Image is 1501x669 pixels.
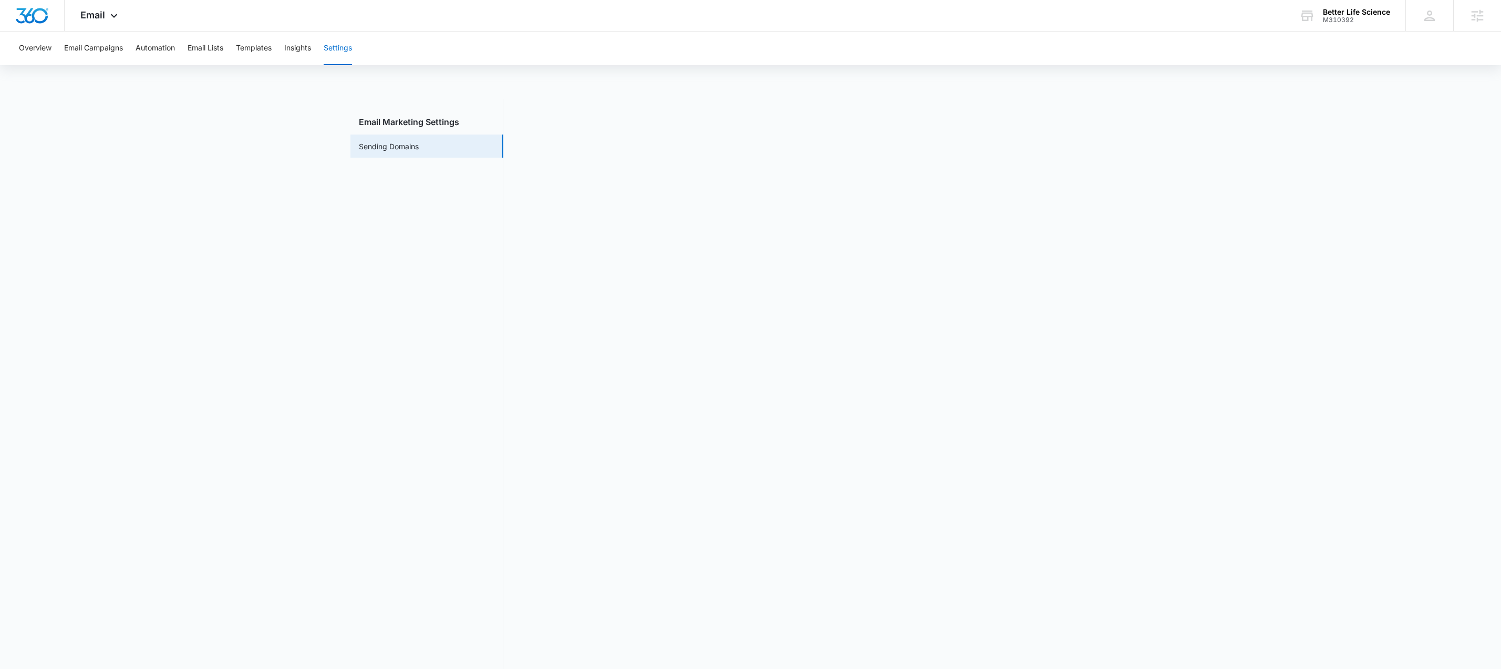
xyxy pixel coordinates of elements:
button: Overview [19,32,51,65]
span: Email [80,9,105,20]
h3: Email Marketing Settings [350,116,503,128]
a: Sending Domains [359,141,419,152]
button: Templates [236,32,272,65]
div: account id [1323,16,1390,24]
button: Email Campaigns [64,32,123,65]
button: Email Lists [188,32,223,65]
button: Insights [284,32,311,65]
button: Automation [136,32,175,65]
div: account name [1323,8,1390,16]
button: Settings [324,32,352,65]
